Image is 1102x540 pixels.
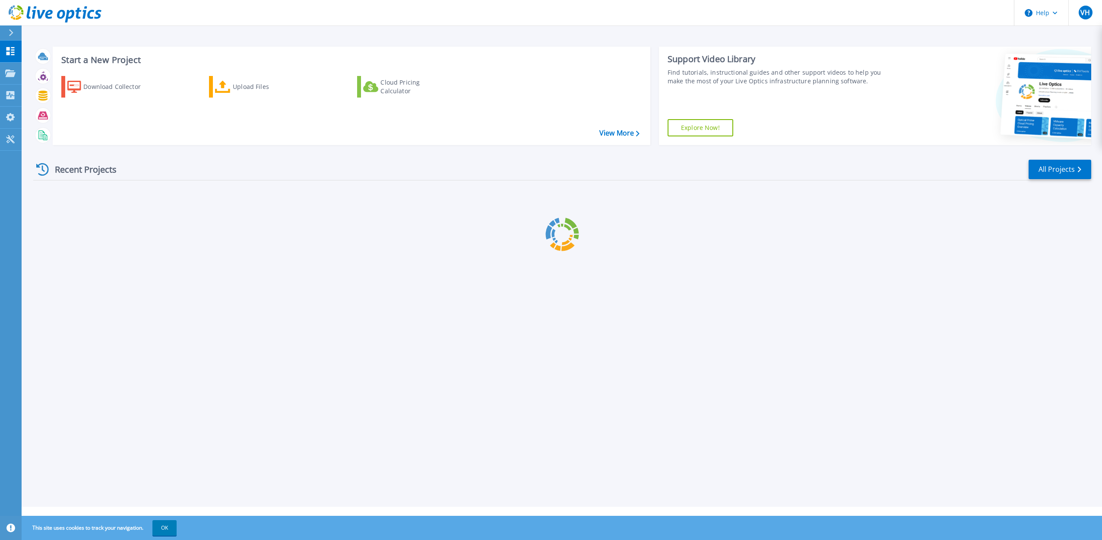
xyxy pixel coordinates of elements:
[83,78,152,95] div: Download Collector
[1080,9,1090,16] span: VH
[668,68,891,85] div: Find tutorials, instructional guides and other support videos to help you make the most of your L...
[209,76,305,98] a: Upload Files
[33,159,128,180] div: Recent Projects
[357,76,453,98] a: Cloud Pricing Calculator
[1029,160,1091,179] a: All Projects
[61,76,158,98] a: Download Collector
[24,520,177,536] span: This site uses cookies to track your navigation.
[152,520,177,536] button: OK
[668,119,733,136] a: Explore Now!
[233,78,302,95] div: Upload Files
[61,55,639,65] h3: Start a New Project
[668,54,891,65] div: Support Video Library
[599,129,640,137] a: View More
[380,78,450,95] div: Cloud Pricing Calculator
